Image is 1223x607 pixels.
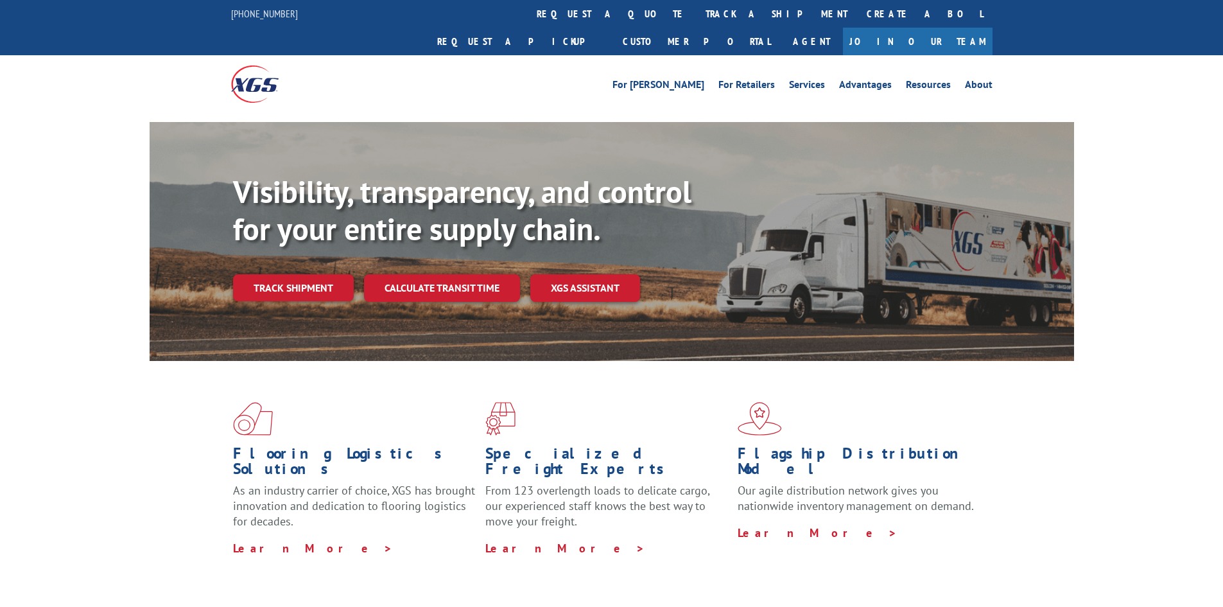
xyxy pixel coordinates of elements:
img: xgs-icon-flagship-distribution-model-red [738,402,782,435]
a: Join Our Team [843,28,993,55]
span: As an industry carrier of choice, XGS has brought innovation and dedication to flooring logistics... [233,483,475,529]
a: XGS ASSISTANT [530,274,640,302]
a: [PHONE_NUMBER] [231,7,298,20]
a: Learn More > [233,541,393,556]
img: xgs-icon-focused-on-flooring-red [485,402,516,435]
a: Track shipment [233,274,354,301]
span: Our agile distribution network gives you nationwide inventory management on demand. [738,483,974,513]
a: For [PERSON_NAME] [612,80,704,94]
a: Resources [906,80,951,94]
a: Learn More > [738,525,898,540]
a: Agent [780,28,843,55]
b: Visibility, transparency, and control for your entire supply chain. [233,172,691,249]
a: About [965,80,993,94]
h1: Specialized Freight Experts [485,446,728,483]
a: Advantages [839,80,892,94]
img: xgs-icon-total-supply-chain-intelligence-red [233,402,273,435]
a: Services [789,80,825,94]
a: Calculate transit time [364,274,520,302]
h1: Flagship Distribution Model [738,446,980,483]
a: For Retailers [718,80,775,94]
a: Learn More > [485,541,645,556]
a: Request a pickup [428,28,613,55]
a: Customer Portal [613,28,780,55]
p: From 123 overlength loads to delicate cargo, our experienced staff knows the best way to move you... [485,483,728,540]
h1: Flooring Logistics Solutions [233,446,476,483]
